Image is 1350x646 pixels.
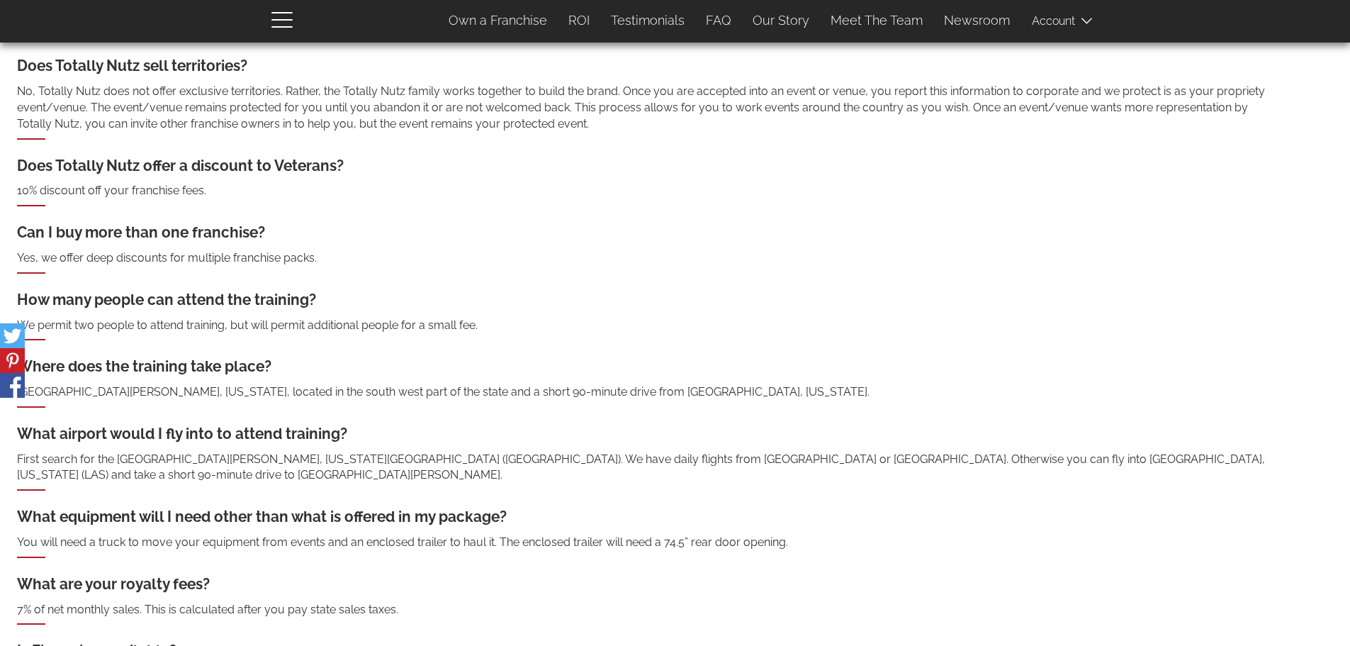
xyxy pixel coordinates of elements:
[17,384,1269,401] p: [GEOGRAPHIC_DATA][PERSON_NAME], [US_STATE], located in the south west part of the state and a sho...
[17,289,1269,311] div: How many people can attend the training?
[438,6,558,35] a: Own a Franchise
[17,535,1269,551] p: You will need a truck to move your equipment from events and an enclosed trailer to haul it. The ...
[17,602,1269,618] p: 7% of net monthly sales. This is calculated after you pay state sales taxes.
[17,318,1269,334] p: We permit two people to attend training, but will permit additional people for a small fee.
[820,6,933,35] a: Meet The Team
[17,183,1269,199] p: 10% discount off your franchise fees.
[17,84,1269,133] p: No, Totally Nutz does not offer exclusive territories. Rather, the Totally Nutz family works toge...
[695,6,742,35] a: FAQ
[933,6,1020,35] a: Newsroom
[17,55,1269,77] div: Does Totally Nutz sell territories?
[558,6,600,35] a: ROI
[17,155,1269,177] div: Does Totally Nutz offer a discount to Veterans?
[17,506,1269,528] div: What equipment will I need other than what is offered in my package?
[17,222,1269,243] div: Can I buy more than one franchise?
[600,6,695,35] a: Testimonials
[17,574,1269,595] div: What are your royalty fees?
[17,250,1269,267] p: Yes, we offer deep discounts for multiple franchise packs.
[742,6,820,35] a: Our Story
[17,452,1269,484] p: First search for the [GEOGRAPHIC_DATA][PERSON_NAME], [US_STATE][GEOGRAPHIC_DATA] ([GEOGRAPHIC_DAT...
[17,423,1269,445] div: What airport would I fly into to attend training?
[17,356,1269,377] div: Where does the training take place?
